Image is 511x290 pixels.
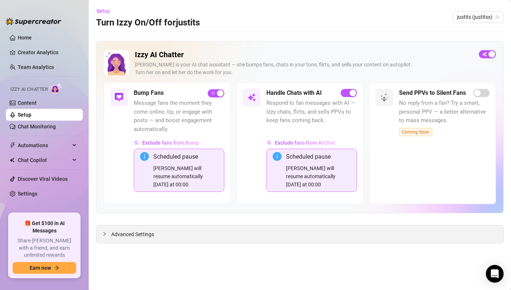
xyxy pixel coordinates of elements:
img: logo-BBDzfeDw.svg [6,18,61,25]
h5: Bump Fans [134,89,164,97]
button: Setup [96,5,116,17]
a: Team Analytics [18,64,54,70]
span: Earn now [30,265,51,271]
img: svg%3e [247,93,256,102]
span: Advanced Settings [111,230,154,238]
span: Exclude fans from AI Chat [275,140,335,146]
div: collapsed [102,230,111,238]
a: Chat Monitoring [18,124,56,130]
img: Chat Copilot [10,158,14,163]
h5: Handle Chats with AI [266,89,322,97]
img: svg%3e [380,93,389,102]
img: Izzy AI Chatter [104,50,129,75]
span: info-circle [140,152,149,161]
div: Scheduled pause [286,152,351,161]
div: Scheduled pause [153,152,218,161]
a: Home [18,35,32,41]
div: Open Intercom Messenger [486,265,504,283]
button: Earn nowarrow-right [13,262,76,274]
span: Chat Copilot [18,154,70,166]
span: Share [PERSON_NAME] with a friend, and earn unlimited rewards [13,237,76,259]
a: Setup [18,112,31,118]
span: Setup [96,8,110,14]
h5: Send PPVs to Silent Fans [399,89,466,97]
div: [PERSON_NAME] will resume automatically [DATE] at 00:00 [286,164,351,189]
a: Creator Analytics [18,46,77,58]
button: Exclude fans from Bump [134,137,200,149]
span: Respond to fan messages with AI — Izzy chats, flirts, and sells PPVs to keep fans coming back. [266,99,357,125]
span: justits (justitsx) [457,11,499,23]
img: svg%3e [267,140,272,145]
h2: Izzy AI Chatter [135,50,473,59]
img: svg%3e [134,140,139,145]
a: Content [18,100,37,106]
h3: Turn Izzy On/Off for justits [96,17,200,29]
button: Exclude fans from AI Chat [266,137,335,149]
span: arrow-right [54,265,59,270]
span: info-circle [273,152,282,161]
span: team [495,15,500,19]
span: 🎁 Get $100 in AI Messages [13,220,76,234]
span: collapsed [102,232,107,236]
a: Discover Viral Videos [18,176,68,182]
span: Automations [18,139,70,151]
div: [PERSON_NAME] will resume automatically [DATE] at 00:00 [153,164,218,189]
div: [PERSON_NAME] is your AI chat assistant — she bumps fans, chats in your tone, flirts, and sells y... [135,61,473,76]
span: thunderbolt [10,142,16,148]
span: Message fans the moment they come online, tip, or engage with posts — and boost engagement automa... [134,99,224,134]
span: Izzy AI Chatter [10,86,48,93]
img: AI Chatter [51,83,62,94]
span: No reply from a fan? Try a smart, personal PPV — a better alternative to mass messages. [399,99,490,125]
span: Coming Soon [399,128,432,136]
a: Settings [18,191,37,197]
span: Exclude fans from Bump [142,140,199,146]
img: svg%3e [115,93,123,102]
